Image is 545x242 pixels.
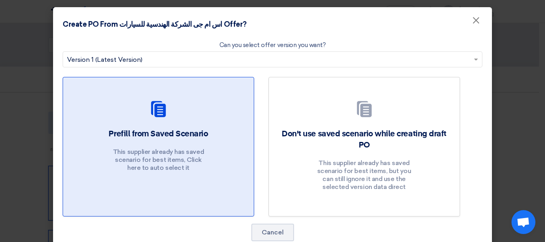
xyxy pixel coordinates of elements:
p: This supplier already has saved scenario for best items, Click here to auto select it [111,148,206,172]
h4: Create PO From اس ام جى الشركة الهندسية للسيارات Offer? [63,19,247,30]
label: Can you select offer version you want? [219,41,326,50]
button: Close [466,13,486,29]
h2: Prefill from Saved Scenario [109,128,208,140]
button: Cancel [251,224,294,241]
a: Open chat [511,210,535,234]
h2: Don't use saved scenario while creating draft PO [278,128,450,151]
p: This supplier already has saved scenario for best items, but you can still ignore it and use the ... [316,159,412,191]
span: × [472,14,480,30]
